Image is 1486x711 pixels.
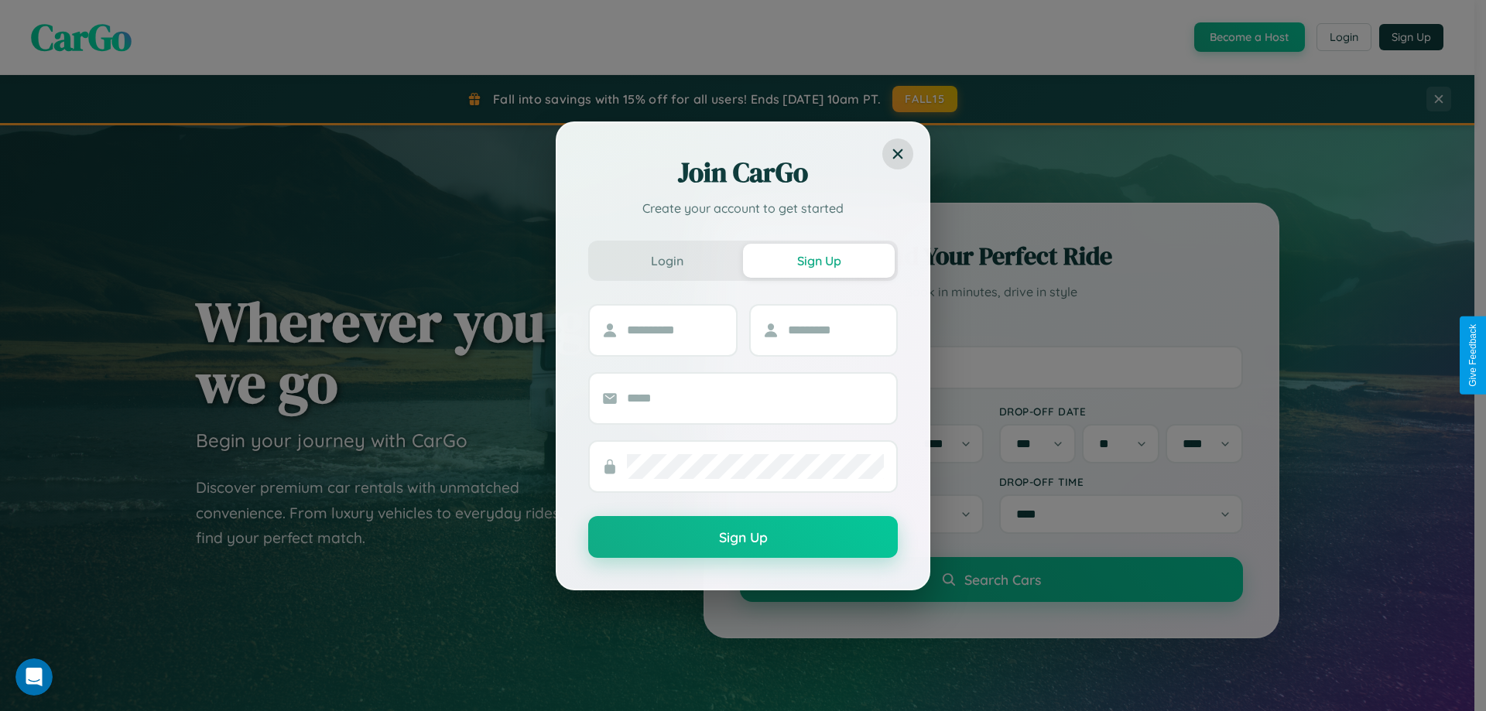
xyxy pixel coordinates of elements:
button: Login [591,244,743,278]
div: Give Feedback [1467,324,1478,387]
button: Sign Up [588,516,898,558]
p: Create your account to get started [588,199,898,217]
button: Sign Up [743,244,895,278]
h2: Join CarGo [588,154,898,191]
iframe: Intercom live chat [15,658,53,696]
